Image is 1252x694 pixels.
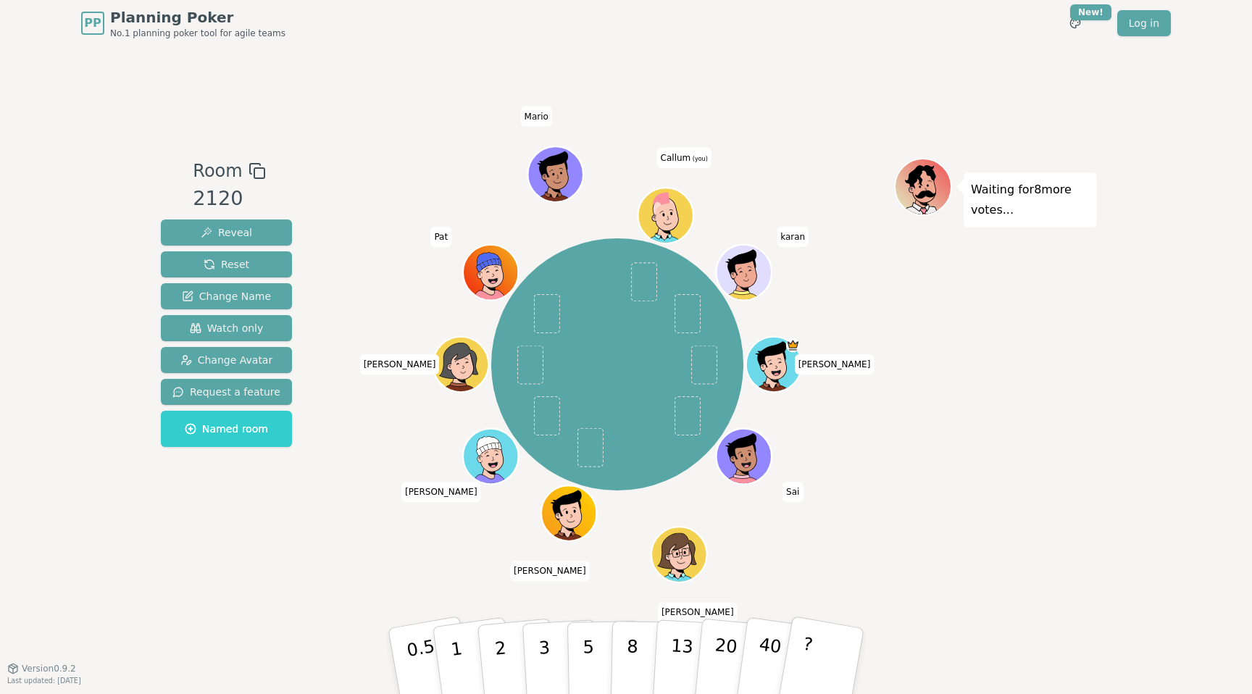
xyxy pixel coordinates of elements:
[795,354,875,375] span: Click to change your name
[161,411,292,447] button: Named room
[1117,10,1171,36] a: Log in
[81,7,285,39] a: PPPlanning PokerNo.1 planning poker tool for agile teams
[182,289,271,304] span: Change Name
[84,14,101,32] span: PP
[172,385,280,399] span: Request a feature
[777,227,809,247] span: Click to change your name
[193,184,265,214] div: 2120
[971,180,1090,220] p: Waiting for 8 more votes...
[1070,4,1111,20] div: New!
[657,148,711,168] span: Click to change your name
[658,602,738,622] span: Click to change your name
[204,257,249,272] span: Reset
[1062,10,1088,36] button: New!
[180,353,273,367] span: Change Avatar
[360,354,440,375] span: Click to change your name
[193,158,242,184] span: Room
[161,283,292,309] button: Change Name
[521,106,552,127] span: Click to change your name
[783,482,803,502] span: Click to change your name
[110,7,285,28] span: Planning Poker
[161,251,292,277] button: Reset
[401,482,481,502] span: Click to change your name
[161,220,292,246] button: Reveal
[639,190,691,242] button: Click to change your avatar
[190,321,264,335] span: Watch only
[161,347,292,373] button: Change Avatar
[690,156,708,162] span: (you)
[430,227,451,247] span: Click to change your name
[161,315,292,341] button: Watch only
[785,338,799,352] span: Mohamed is the host
[185,422,268,436] span: Named room
[22,663,76,674] span: Version 0.9.2
[161,379,292,405] button: Request a feature
[510,561,590,581] span: Click to change your name
[7,677,81,685] span: Last updated: [DATE]
[110,28,285,39] span: No.1 planning poker tool for agile teams
[201,225,252,240] span: Reveal
[7,663,76,674] button: Version0.9.2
